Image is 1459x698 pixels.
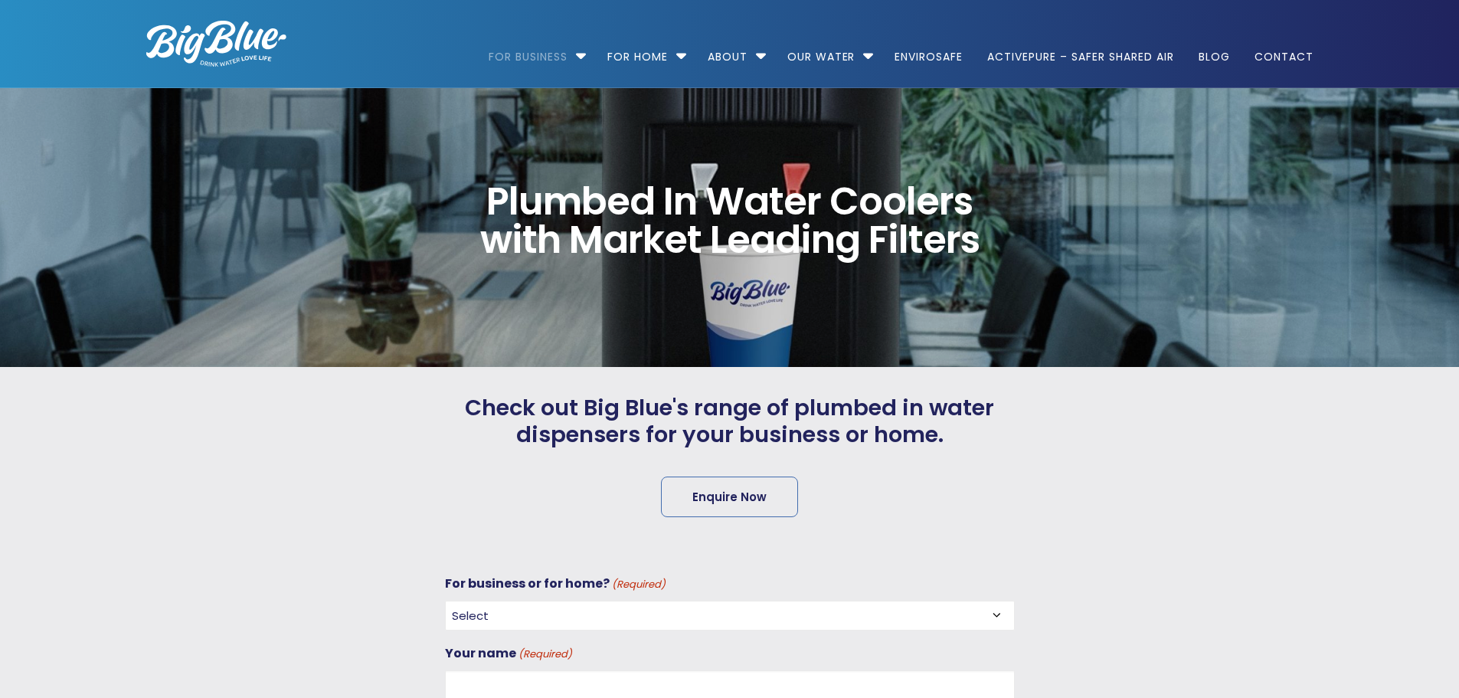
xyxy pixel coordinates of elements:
img: logo [146,21,286,67]
span: (Required) [610,576,666,594]
label: Your name [445,643,572,664]
span: Plumbed In Water Coolers with Market Leading Filters [452,182,1008,259]
span: Check out Big Blue's range of plumbed in water dispensers for your business or home. [445,395,1015,448]
a: Enquire Now [661,477,798,517]
span: (Required) [517,646,572,664]
label: For business or for home? [445,573,666,595]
